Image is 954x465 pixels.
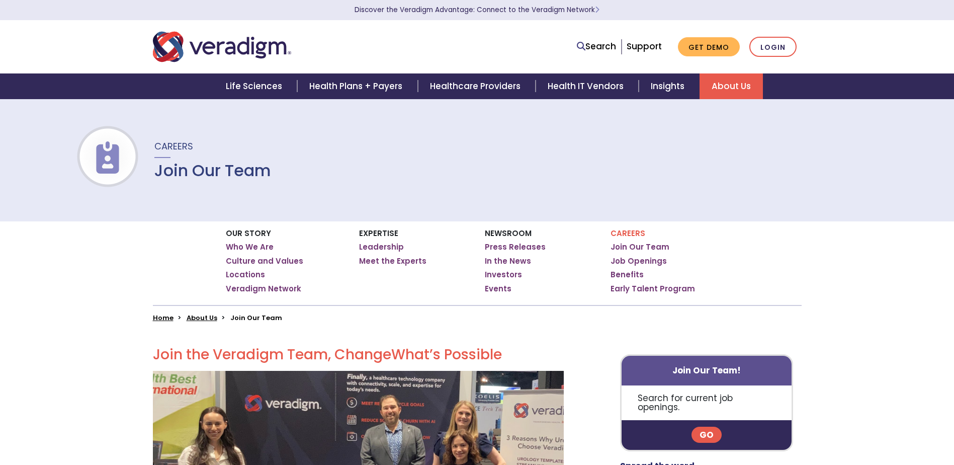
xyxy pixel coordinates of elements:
a: Login [749,37,797,57]
a: Veradigm Network [226,284,301,294]
a: About Us [700,73,763,99]
a: Health IT Vendors [536,73,639,99]
a: Get Demo [678,37,740,57]
h1: Join Our Team [154,161,271,180]
img: Veradigm logo [153,30,291,63]
span: Careers [154,140,193,152]
a: Investors [485,270,522,280]
a: Early Talent Program [611,284,695,294]
a: Press Releases [485,242,546,252]
span: What’s Possible [391,345,502,364]
a: Home [153,313,174,323]
p: Search for current job openings. [622,385,792,420]
a: Meet the Experts [359,256,426,266]
a: Health Plans + Payers [297,73,417,99]
a: Healthcare Providers [418,73,536,99]
a: Search [577,40,616,53]
a: About Us [187,313,217,323]
strong: Join Our Team! [672,364,741,376]
a: Events [485,284,511,294]
a: Join Our Team [611,242,669,252]
a: Job Openings [611,256,667,266]
a: In the News [485,256,531,266]
a: Leadership [359,242,404,252]
a: Insights [639,73,700,99]
a: Life Sciences [214,73,297,99]
a: Who We Are [226,242,274,252]
a: Support [627,40,662,52]
span: Learn More [595,5,599,15]
a: Go [691,427,722,443]
a: Locations [226,270,265,280]
a: Benefits [611,270,644,280]
a: Culture and Values [226,256,303,266]
h2: Join the Veradigm Team, Change [153,346,564,363]
a: Discover the Veradigm Advantage: Connect to the Veradigm NetworkLearn More [355,5,599,15]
